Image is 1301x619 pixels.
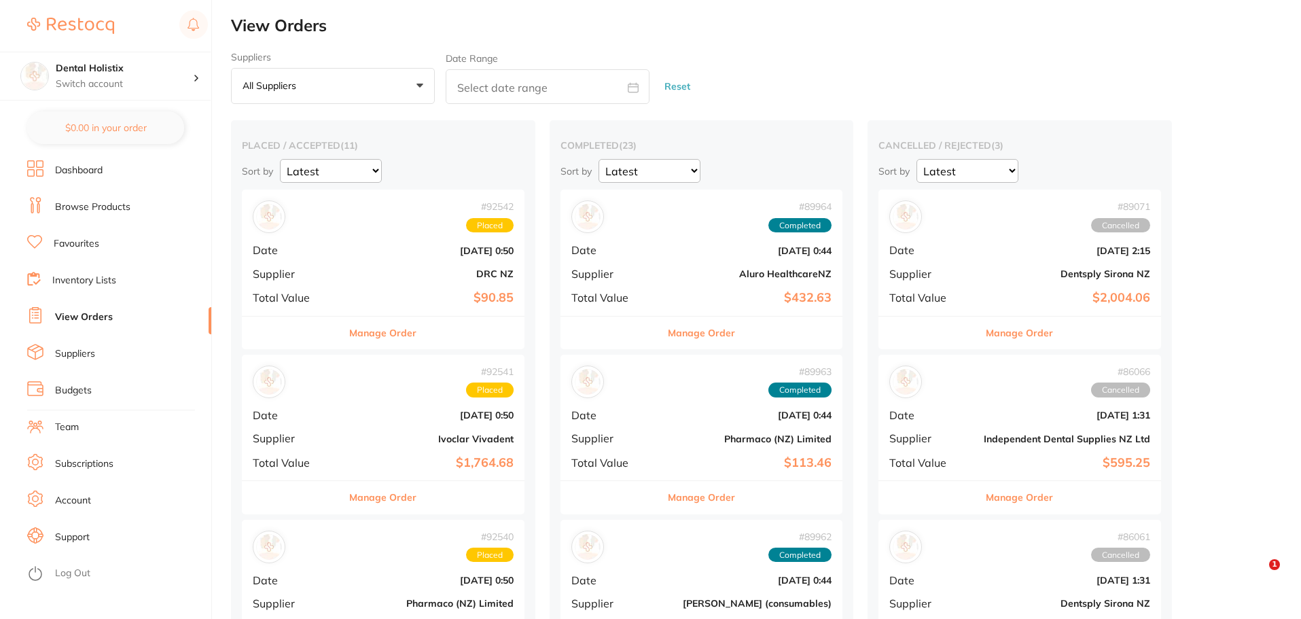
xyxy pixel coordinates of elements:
span: Supplier [253,268,336,280]
b: [DATE] 0:44 [665,575,832,586]
button: Manage Order [668,481,735,514]
button: All suppliers [231,68,435,105]
b: [DATE] 1:31 [984,575,1150,586]
b: [DATE] 1:31 [984,410,1150,421]
a: Restocq Logo [27,10,114,41]
img: Dental Holistix [21,63,48,90]
b: Pharmaco (NZ) Limited [665,434,832,444]
img: Dentsply Sirona NZ [893,204,919,230]
span: Completed [768,218,832,233]
span: Supplier [253,597,336,609]
span: Cancelled [1091,218,1150,233]
img: Pharmaco (NZ) Limited [575,369,601,395]
span: Date [253,244,336,256]
span: Placed [466,548,514,563]
span: # 89964 [768,201,832,212]
a: Account [55,494,91,508]
span: Total Value [253,291,336,304]
b: $1,764.68 [347,456,514,470]
b: [DATE] 0:44 [665,410,832,421]
h2: placed / accepted ( 11 ) [242,139,524,152]
a: Browse Products [55,200,130,214]
img: Independent Dental Supplies NZ Ltd [893,369,919,395]
button: Manage Order [349,481,416,514]
p: Sort by [242,165,273,177]
b: [PERSON_NAME] (consumables) [665,598,832,609]
span: Total Value [889,291,973,304]
button: Reset [660,69,694,105]
span: 1 [1269,559,1280,570]
span: # 89071 [1091,201,1150,212]
b: $432.63 [665,291,832,305]
a: View Orders [55,311,113,324]
span: # 89962 [768,531,832,542]
span: Completed [768,383,832,397]
span: Total Value [571,457,655,469]
button: Manage Order [986,317,1053,349]
a: Favourites [54,237,99,251]
a: Support [55,531,90,544]
span: Supplier [889,432,973,444]
b: $113.46 [665,456,832,470]
button: Manage Order [349,317,416,349]
b: Independent Dental Supplies NZ Ltd [984,434,1150,444]
label: Date Range [446,53,498,64]
img: Ivoclar Vivadent [256,369,282,395]
span: Supplier [571,268,655,280]
span: Completed [768,548,832,563]
img: DRC NZ [256,204,282,230]
h2: completed ( 23 ) [560,139,843,152]
b: [DATE] 0:44 [665,245,832,256]
div: Ivoclar Vivadent#92541PlacedDate[DATE] 0:50SupplierIvoclar VivadentTotal Value$1,764.68Manage Order [242,355,524,514]
a: Suppliers [55,347,95,361]
b: [DATE] 2:15 [984,245,1150,256]
b: Dentsply Sirona NZ [984,268,1150,279]
b: [DATE] 0:50 [347,575,514,586]
div: DRC NZ#92542PlacedDate[DATE] 0:50SupplierDRC NZTotal Value$90.85Manage Order [242,190,524,349]
span: Supplier [571,597,655,609]
b: DRC NZ [347,268,514,279]
iframe: Intercom live chat [1241,559,1274,592]
span: Total Value [889,457,973,469]
img: Restocq Logo [27,18,114,34]
b: $90.85 [347,291,514,305]
h2: View Orders [231,16,1301,35]
span: Date [253,574,336,586]
span: Placed [466,218,514,233]
span: Placed [466,383,514,397]
span: # 92541 [466,366,514,377]
h2: cancelled / rejected ( 3 ) [878,139,1161,152]
b: Aluro HealthcareNZ [665,268,832,279]
p: Sort by [878,165,910,177]
span: # 92540 [466,531,514,542]
span: Supplier [253,432,336,444]
span: Supplier [571,432,655,444]
a: Subscriptions [55,457,113,471]
span: Supplier [889,268,973,280]
span: Date [889,574,973,586]
input: Select date range [446,69,649,104]
button: Manage Order [986,481,1053,514]
span: Date [571,409,655,421]
label: Suppliers [231,52,435,63]
img: Dentsply Sirona NZ [893,534,919,560]
button: $0.00 in your order [27,111,184,144]
span: Date [889,409,973,421]
b: [DATE] 0:50 [347,245,514,256]
b: Dentsply Sirona NZ [984,598,1150,609]
span: Cancelled [1091,548,1150,563]
b: Ivoclar Vivadent [347,434,514,444]
p: Sort by [560,165,592,177]
span: # 86061 [1091,531,1150,542]
img: Pharmaco (NZ) Limited [256,534,282,560]
p: Switch account [56,77,193,91]
b: $595.25 [984,456,1150,470]
span: Date [253,409,336,421]
img: Aluro HealthcareNZ [575,204,601,230]
span: Date [889,244,973,256]
span: # 92542 [466,201,514,212]
span: # 89963 [768,366,832,377]
span: Date [571,574,655,586]
p: All suppliers [243,79,302,92]
h4: Dental Holistix [56,62,193,75]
